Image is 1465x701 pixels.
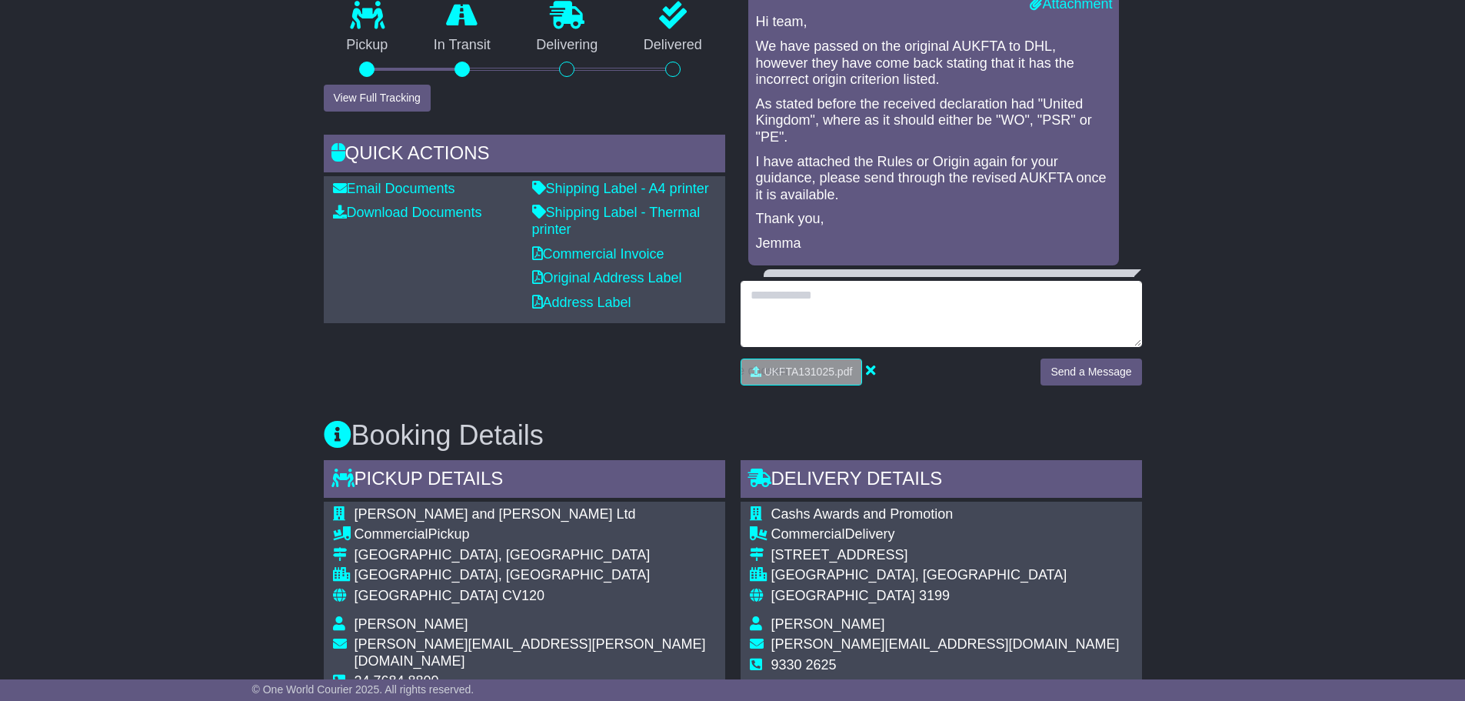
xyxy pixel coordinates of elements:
p: Delivered [621,37,725,54]
p: Pickup [324,37,411,54]
div: [STREET_ADDRESS] [771,547,1120,564]
span: Commercial [771,526,845,542]
div: [DATE] 12:37 [1046,275,1128,292]
p: In Transit [411,37,514,54]
p: As stated before the received declaration had "United Kingdom", where as it should either be "WO"... [756,96,1111,146]
a: Download Documents [333,205,482,220]
p: Thank you, [756,211,1111,228]
span: Cashs Awards and Promotion [771,506,954,522]
div: Quick Actions [324,135,725,176]
h3: Booking Details [324,420,1142,451]
span: [PERSON_NAME] [355,616,468,632]
p: I have attached the Rules or Origin again for your guidance, please send through the revised AUKF... [756,154,1111,204]
span: [PERSON_NAME] [771,616,885,632]
span: [PERSON_NAME] and [PERSON_NAME] Ltd [355,506,636,522]
a: Commercial Invoice [532,246,664,262]
div: Pickup [355,526,716,543]
span: [PERSON_NAME][EMAIL_ADDRESS][DOMAIN_NAME] [771,636,1120,652]
div: Delivery Details [741,460,1142,502]
a: [PERSON_NAME] [770,275,884,291]
p: Delivering [514,37,621,54]
span: 3199 [919,588,950,603]
div: Delivery [771,526,1120,543]
p: Hi team, [756,14,1111,31]
button: Send a Message [1040,359,1141,386]
span: © One World Courier 2025. All rights reserved. [252,683,474,696]
p: Jemma [756,235,1111,252]
div: [GEOGRAPHIC_DATA], [GEOGRAPHIC_DATA] [355,547,716,564]
span: Commercial [355,526,428,542]
div: Pickup Details [324,460,725,502]
a: Shipping Label - Thermal printer [532,205,701,237]
span: [PERSON_NAME][EMAIL_ADDRESS][PERSON_NAME][DOMAIN_NAME] [355,636,706,669]
span: [GEOGRAPHIC_DATA] [771,588,915,603]
span: [GEOGRAPHIC_DATA] [355,588,498,603]
span: 9330 2625 [771,657,837,673]
a: Original Address Label [532,270,682,285]
a: Address Label [532,295,631,310]
span: CV120 [502,588,544,603]
div: [GEOGRAPHIC_DATA], [GEOGRAPHIC_DATA] [771,567,1120,584]
a: Shipping Label - A4 printer [532,181,709,196]
button: View Full Tracking [324,85,431,112]
span: 24 7684 8800 [355,673,439,689]
a: Email Documents [333,181,455,196]
p: We have passed on the original AUKFTA to DHL, however they have come back stating that it has the... [756,38,1111,88]
div: [GEOGRAPHIC_DATA], [GEOGRAPHIC_DATA] [355,567,716,584]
